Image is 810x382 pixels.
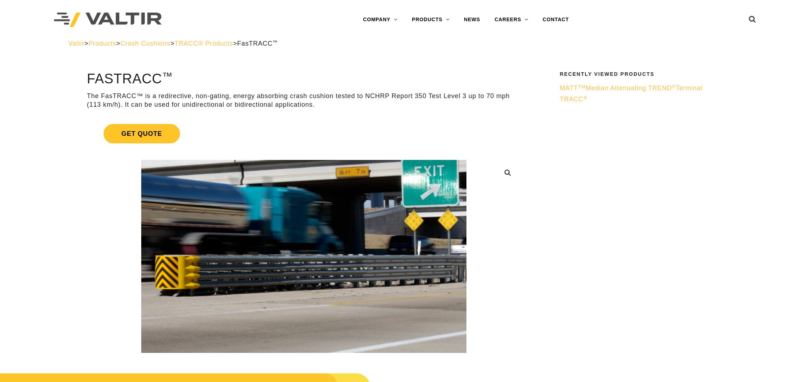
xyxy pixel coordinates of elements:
[174,40,233,47] a: TRACC® Products
[162,70,172,82] sup: ™
[68,40,741,48] div: > > > >
[54,13,162,27] img: Valtir
[87,115,521,152] a: Get Quote
[356,13,405,27] a: COMPANY
[405,13,457,27] a: PRODUCTS
[584,95,588,101] sup: ®
[578,84,586,89] sup: TM
[487,13,535,27] a: CAREERS
[457,13,487,27] a: NEWS
[68,40,84,47] a: Valtir
[87,92,521,109] p: The FasTRACC™ is a redirective, non-gating, energy absorbing crash cushion tested to NCHRP Report...
[535,13,576,27] a: CONTACT
[560,84,703,92] span: MATT Median Attenuating TREND Terminal
[120,40,170,47] a: Crash Cushions
[672,84,676,89] sup: ®
[87,72,521,87] h1: FasTRACC
[560,72,737,77] h2: Recently Viewed Products
[272,40,277,45] sup: ™
[560,96,588,103] span: TRACC
[560,84,737,92] a: MATTTMMedian Attenuating TREND®Terminal
[560,95,737,103] a: TRACC®
[103,124,180,143] span: Get Quote
[88,40,116,47] a: Products
[237,40,278,47] span: FasTRACC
